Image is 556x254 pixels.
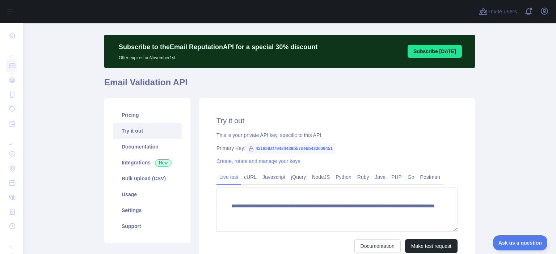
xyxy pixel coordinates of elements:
[6,132,17,146] div: ...
[405,171,417,183] a: Go
[405,239,458,253] button: Make test request
[113,123,182,139] a: Try it out
[113,155,182,171] a: Integrations New
[354,171,372,183] a: Ruby
[408,45,462,58] button: Subscribe [DATE]
[155,159,172,167] span: New
[216,132,458,139] div: This is your private API key, specific to this API.
[113,171,182,186] a: Bulk upload (CSV)
[354,239,401,253] a: Documentation
[113,202,182,218] a: Settings
[489,8,517,16] span: Invite users
[417,171,443,183] a: Postman
[104,77,475,94] h1: Email Validation API
[260,171,288,183] a: Javascript
[245,143,336,154] span: 431958af79434439b57de6b433609451
[113,218,182,234] a: Support
[288,171,309,183] a: jQuery
[6,43,17,58] div: ...
[241,171,260,183] a: cURL
[216,145,458,152] div: Primary Key:
[333,171,354,183] a: Python
[216,116,458,126] h2: Try it out
[119,42,317,52] p: Subscribe to the Email Reputation API for a special 30 % discount
[113,139,182,155] a: Documentation
[309,171,333,183] a: NodeJS
[6,234,17,249] div: ...
[119,52,317,61] p: Offer expires on November 1st.
[372,171,389,183] a: Java
[493,235,549,250] iframe: Toggle Customer Support
[477,6,518,17] button: Invite users
[216,171,241,183] a: Live test
[113,186,182,202] a: Usage
[388,171,405,183] a: PHP
[216,158,300,164] a: Create, rotate and manage your keys
[113,107,182,123] a: Pricing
